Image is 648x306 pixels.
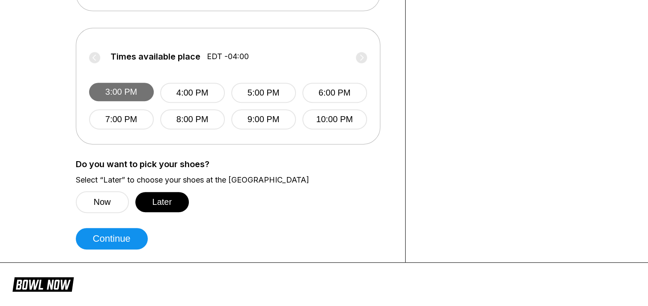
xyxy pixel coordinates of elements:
[302,109,367,129] button: 10:00 PM
[135,192,189,212] button: Later
[76,159,392,169] label: Do you want to pick your shoes?
[160,109,225,129] button: 8:00 PM
[89,109,154,129] button: 7:00 PM
[89,83,154,101] button: 3:00 PM
[110,52,200,61] span: Times available place
[76,191,129,213] button: Now
[76,175,392,185] label: Select “Later” to choose your shoes at the [GEOGRAPHIC_DATA]
[76,228,148,249] button: Continue
[207,52,249,61] span: EDT -04:00
[302,83,367,103] button: 6:00 PM
[160,83,225,103] button: 4:00 PM
[231,109,296,129] button: 9:00 PM
[231,83,296,103] button: 5:00 PM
